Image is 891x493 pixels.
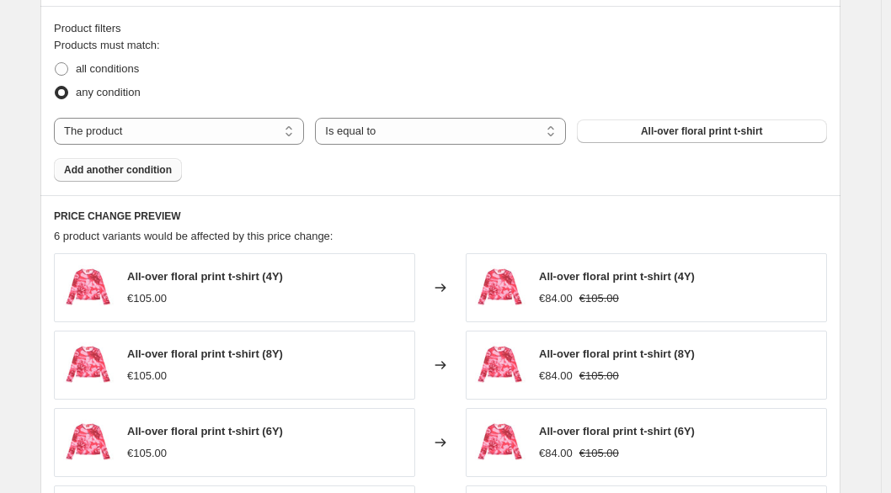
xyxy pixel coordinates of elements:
[641,125,763,138] span: All-over floral print t-shirt
[54,20,827,37] div: Product filters
[127,290,167,307] div: €105.00
[539,445,573,462] div: €84.00
[579,368,619,384] strike: €105.00
[54,209,827,223] h6: PRICE CHANGE PREVIEW
[579,445,619,462] strike: €105.00
[475,340,526,390] img: fde84f_c217205c9db742f9992047f28c80973e_mv2_80x.webp
[539,290,573,307] div: €84.00
[127,445,167,462] div: €105.00
[76,62,139,75] span: all conditions
[539,270,695,283] span: All-over floral print t-shirt (4Y)
[539,347,695,360] span: All-over floral print t-shirt (8Y)
[54,158,182,182] button: Add another condition
[54,39,160,51] span: Products must match:
[127,270,283,283] span: All-over floral print t-shirt (4Y)
[63,262,114,313] img: fde84f_c217205c9db742f9992047f28c80973e_mv2_80x.webp
[76,86,141,98] span: any condition
[539,368,573,384] div: €84.00
[63,417,114,468] img: fde84f_c217205c9db742f9992047f28c80973e_mv2_80x.webp
[577,119,827,143] button: All-over floral print t-shirt
[579,290,619,307] strike: €105.00
[127,425,283,437] span: All-over floral print t-shirt (6Y)
[127,368,167,384] div: €105.00
[54,230,333,242] span: 6 product variants would be affected by this price change:
[539,425,695,437] span: All-over floral print t-shirt (6Y)
[475,262,526,313] img: fde84f_c217205c9db742f9992047f28c80973e_mv2_80x.webp
[475,417,526,468] img: fde84f_c217205c9db742f9992047f28c80973e_mv2_80x.webp
[63,340,114,390] img: fde84f_c217205c9db742f9992047f28c80973e_mv2_80x.webp
[127,347,283,360] span: All-over floral print t-shirt (8Y)
[64,163,172,177] span: Add another condition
